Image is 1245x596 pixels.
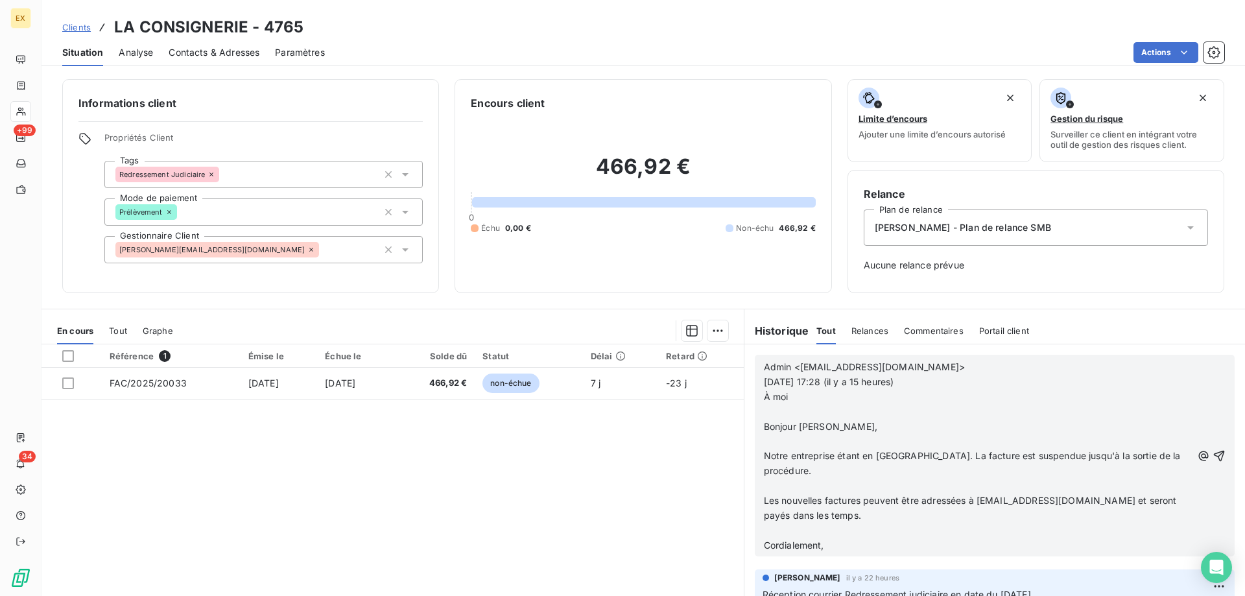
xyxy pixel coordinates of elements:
[1050,113,1123,124] span: Gestion du risque
[848,79,1032,162] button: Limite d’encoursAjouter une limite d’encours autorisé
[864,259,1208,272] span: Aucune relance prévue
[482,351,575,361] div: Statut
[764,421,877,432] span: Bonjour [PERSON_NAME],
[14,125,36,136] span: +99
[62,22,91,32] span: Clients
[764,495,1180,521] span: Les nouvelles factures peuvent être adressées à [EMAIL_ADDRESS][DOMAIN_NAME] et seront payés dans...
[219,169,230,180] input: Ajouter une valeur
[403,351,467,361] div: Solde dû
[851,326,888,336] span: Relances
[764,540,824,551] span: Cordialement,
[666,377,687,388] span: -23 j
[875,221,1051,234] span: [PERSON_NAME] - Plan de relance SMB
[481,222,500,234] span: Échu
[104,132,423,150] span: Propriétés Client
[736,222,774,234] span: Non-échu
[10,8,31,29] div: EX
[471,154,815,193] h2: 466,92 €
[159,350,171,362] span: 1
[764,361,965,372] span: Admin <[EMAIL_ADDRESS][DOMAIN_NAME]>
[979,326,1029,336] span: Portail client
[1039,79,1224,162] button: Gestion du risqueSurveiller ce client en intégrant votre outil de gestion des risques client.
[859,113,927,124] span: Limite d’encours
[904,326,964,336] span: Commentaires
[275,46,325,59] span: Paramètres
[403,377,467,390] span: 466,92 €
[143,326,173,336] span: Graphe
[864,186,1208,202] h6: Relance
[764,376,894,387] span: [DATE] 17:28 (il y a 15 heures)
[119,46,153,59] span: Analyse
[19,451,36,462] span: 34
[109,326,127,336] span: Tout
[859,129,1006,139] span: Ajouter une limite d’encours autorisé
[62,46,103,59] span: Situation
[119,208,163,216] span: Prélèvement
[325,351,387,361] div: Échue le
[764,391,788,402] span: À moi
[846,574,899,582] span: il y a 22 heures
[471,95,545,111] h6: Encours client
[169,46,259,59] span: Contacts & Adresses
[62,21,91,34] a: Clients
[1050,129,1213,150] span: Surveiller ce client en intégrant votre outil de gestion des risques client.
[1201,552,1232,583] div: Open Intercom Messenger
[482,374,539,393] span: non-échue
[1133,42,1198,63] button: Actions
[505,222,531,234] span: 0,00 €
[248,377,279,388] span: [DATE]
[666,351,736,361] div: Retard
[591,377,600,388] span: 7 j
[764,450,1183,476] span: Notre entreprise étant en [GEOGRAPHIC_DATA]. La facture est suspendue jusqu'à la sortie de la pro...
[119,171,205,178] span: Redressement Judiciaire
[325,377,355,388] span: [DATE]
[119,246,305,254] span: [PERSON_NAME][EMAIL_ADDRESS][DOMAIN_NAME]
[591,351,650,361] div: Délai
[319,244,329,256] input: Ajouter une valeur
[110,350,233,362] div: Référence
[78,95,423,111] h6: Informations client
[110,377,187,388] span: FAC/2025/20033
[248,351,309,361] div: Émise le
[744,323,809,339] h6: Historique
[469,212,474,222] span: 0
[114,16,303,39] h3: LA CONSIGNERIE - 4765
[57,326,93,336] span: En cours
[10,567,31,588] img: Logo LeanPay
[774,572,841,584] span: [PERSON_NAME]
[816,326,836,336] span: Tout
[779,222,815,234] span: 466,92 €
[177,206,187,218] input: Ajouter une valeur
